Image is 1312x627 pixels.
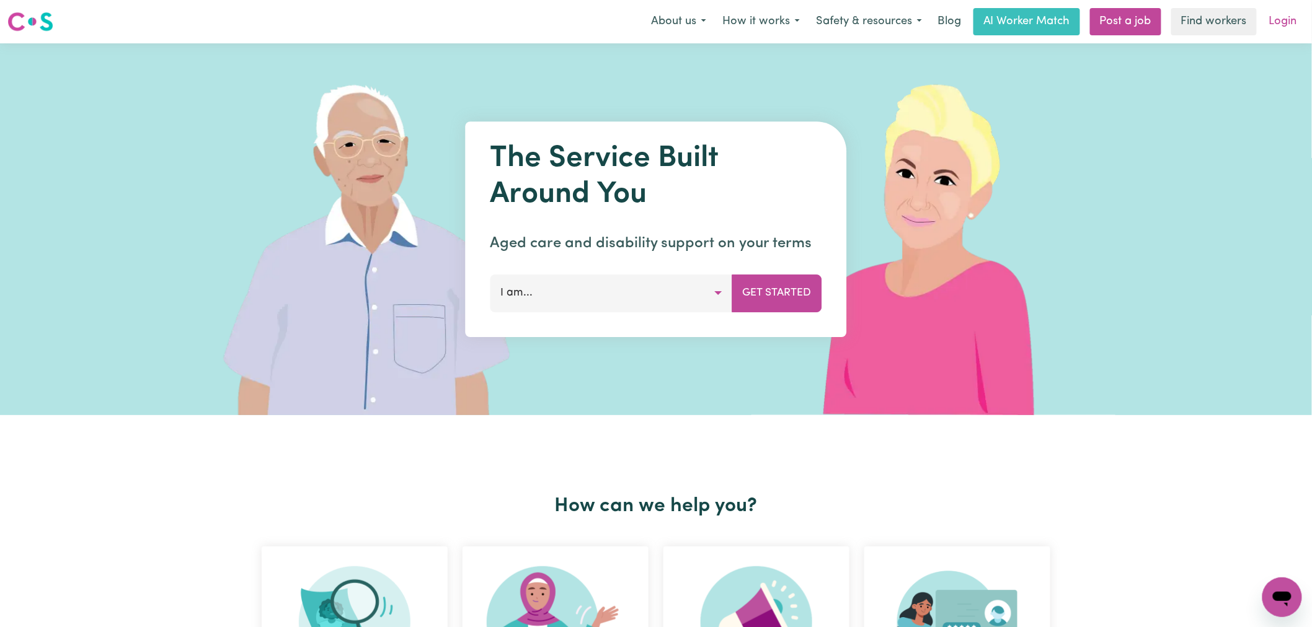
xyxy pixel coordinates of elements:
a: Find workers [1171,8,1257,35]
h2: How can we help you? [254,494,1058,518]
button: How it works [714,9,808,35]
a: Careseekers logo [7,7,53,36]
button: About us [643,9,714,35]
img: Careseekers logo [7,11,53,33]
a: Post a job [1090,8,1161,35]
iframe: Button to launch messaging window [1262,577,1302,617]
button: I am... [490,274,733,312]
p: Aged care and disability support on your terms [490,232,822,255]
button: Safety & resources [808,9,930,35]
a: Blog [930,8,968,35]
h1: The Service Built Around You [490,141,822,213]
a: Login [1262,8,1305,35]
a: AI Worker Match [973,8,1080,35]
button: Get Started [732,274,822,312]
